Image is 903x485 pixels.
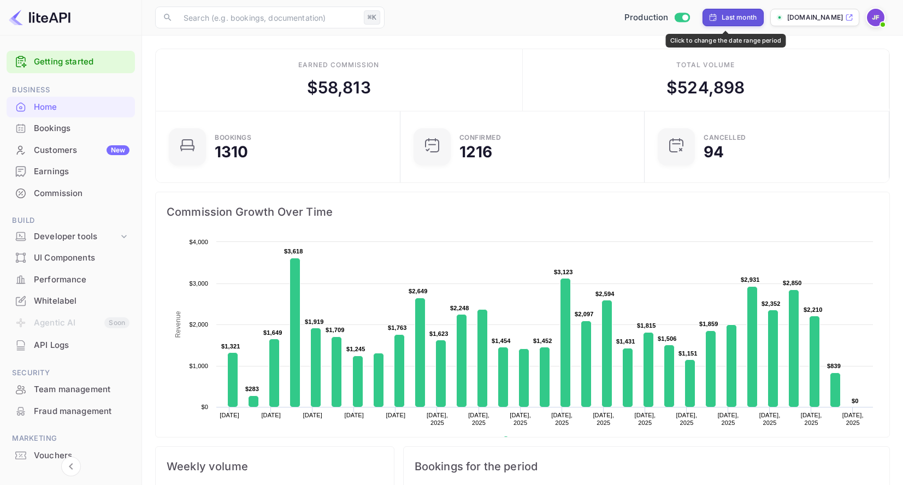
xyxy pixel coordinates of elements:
div: CANCELLED [704,134,746,141]
text: $3,000 [189,280,208,287]
text: $2,000 [189,321,208,328]
text: $1,321 [221,343,240,350]
img: LiteAPI logo [9,9,70,26]
text: [DATE], 2025 [593,412,614,426]
a: Vouchers [7,445,135,465]
button: Collapse navigation [61,457,81,476]
div: Performance [7,269,135,291]
text: [DATE], 2025 [551,412,573,426]
a: Performance [7,269,135,289]
text: [DATE] [345,412,364,418]
div: Home [34,101,129,114]
text: $1,623 [429,330,448,337]
div: Bookings [7,118,135,139]
text: $1,452 [533,338,552,344]
div: $ 524,898 [666,75,745,100]
a: Fraud management [7,401,135,421]
text: $839 [827,363,841,369]
text: [DATE] [261,412,281,418]
a: Home [7,97,135,117]
div: API Logs [34,339,129,352]
text: $3,123 [554,269,573,275]
div: UI Components [34,252,129,264]
div: $ 58,813 [307,75,371,100]
a: CustomersNew [7,140,135,160]
text: [DATE], 2025 [801,412,822,426]
text: Revenue [174,311,182,338]
img: Jenny Frimer [867,9,884,26]
div: UI Components [7,247,135,269]
text: [DATE] [303,412,322,418]
span: Marketing [7,433,135,445]
text: $2,352 [762,300,781,307]
span: Business [7,84,135,96]
div: Whitelabel [34,295,129,307]
text: $1,245 [346,346,365,352]
a: Commission [7,183,135,203]
div: Last month [722,13,757,22]
div: New [107,145,129,155]
div: Click to change the date range period [666,34,786,48]
a: Getting started [34,56,129,68]
div: Commission [7,183,135,204]
text: $2,594 [595,291,615,297]
div: Earned commission [298,60,379,70]
text: $1,151 [678,350,698,357]
a: UI Components [7,247,135,268]
text: [DATE], 2025 [676,412,698,426]
text: $1,709 [326,327,345,333]
text: $4,000 [189,239,208,245]
div: Team management [7,379,135,400]
div: CustomersNew [7,140,135,161]
text: $2,931 [741,276,760,283]
span: Production [624,11,669,24]
text: $2,210 [804,306,823,313]
text: $0 [201,404,208,410]
text: [DATE], 2025 [718,412,739,426]
text: $2,248 [450,305,469,311]
text: $1,763 [388,324,407,331]
a: Team management [7,379,135,399]
text: $1,859 [699,321,718,327]
text: [DATE], 2025 [510,412,531,426]
text: $1,000 [189,363,208,369]
div: Home [7,97,135,118]
text: [DATE], 2025 [759,412,781,426]
text: $1,815 [637,322,656,329]
span: Bookings for the period [415,458,878,475]
text: $2,097 [575,311,594,317]
span: Security [7,367,135,379]
text: Revenue [513,436,541,444]
div: Bookings [34,122,129,135]
a: Bookings [7,118,135,138]
div: Total volume [676,60,735,70]
div: Vouchers [34,449,129,462]
a: API Logs [7,335,135,355]
div: API Logs [7,335,135,356]
text: [DATE], 2025 [842,412,864,426]
span: Commission Growth Over Time [167,203,878,221]
text: [DATE] [220,412,239,418]
text: $1,431 [616,338,635,345]
div: Getting started [7,51,135,73]
span: Weekly volume [167,458,383,475]
text: $283 [245,386,259,392]
span: Build [7,215,135,227]
div: Earnings [34,165,129,178]
text: [DATE], 2025 [634,412,656,426]
div: Fraud management [7,401,135,422]
p: [DOMAIN_NAME] [787,13,843,22]
text: $2,850 [783,280,802,286]
div: Fraud management [34,405,129,418]
div: 1310 [215,144,249,159]
text: $0 [852,398,859,404]
input: Search (e.g. bookings, documentation) [177,7,359,28]
div: Vouchers [7,445,135,466]
text: $1,506 [658,335,677,342]
div: 94 [704,144,724,159]
text: [DATE], 2025 [427,412,448,426]
text: $3,618 [284,248,303,255]
div: Earnings [7,161,135,182]
text: $2,649 [409,288,428,294]
div: Customers [34,144,129,157]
